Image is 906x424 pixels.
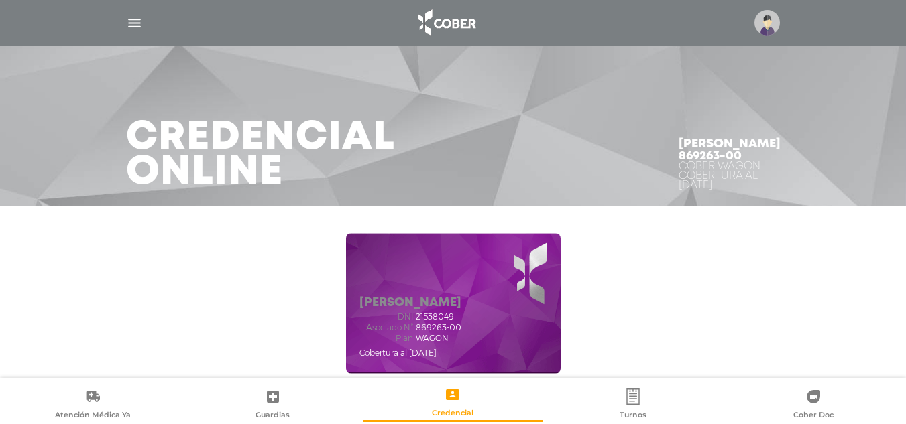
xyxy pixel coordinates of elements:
span: Cober Doc [793,410,834,422]
span: Plan [359,334,413,343]
img: logo_cober_home-white.png [411,7,482,39]
h4: [PERSON_NAME] 869263-00 [679,138,781,162]
a: Cober Doc [723,388,903,422]
a: Credencial [363,386,543,420]
span: 21538049 [416,312,454,322]
span: Asociado N° [359,323,413,332]
span: Guardias [256,410,290,422]
span: dni [359,312,413,322]
a: Turnos [543,388,724,422]
span: Cobertura al [DATE] [359,348,437,358]
h3: Credencial Online [126,121,395,190]
img: Cober_menu-lines-white.svg [126,15,143,31]
div: Cober WAGON Cobertura al [DATE] [679,162,781,190]
a: Guardias [183,388,363,422]
span: Atención Médica Ya [55,410,131,422]
span: WAGON [416,334,449,343]
img: profile-placeholder.svg [754,10,780,36]
span: 869263-00 [416,323,461,332]
span: Credencial [432,408,473,420]
span: Turnos [620,410,646,422]
h5: [PERSON_NAME] [359,296,461,311]
a: Atención Médica Ya [3,388,183,422]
